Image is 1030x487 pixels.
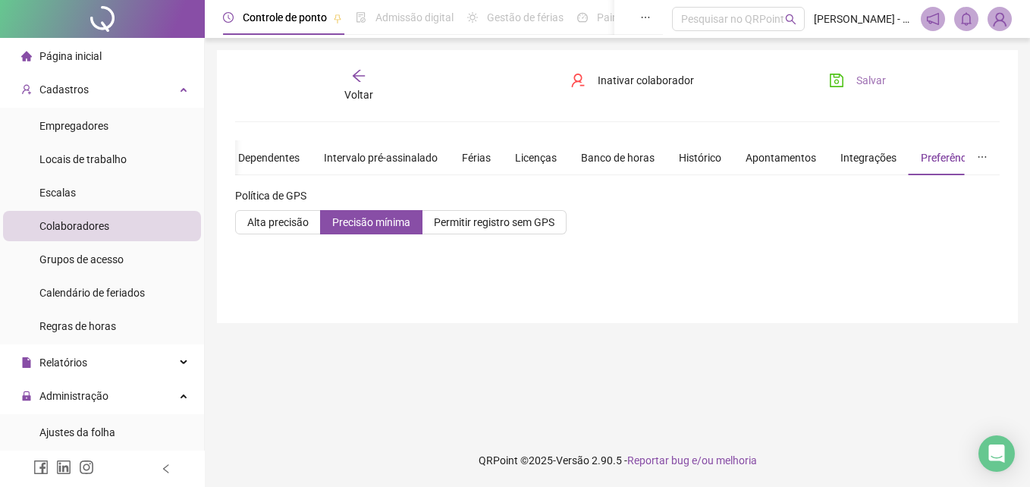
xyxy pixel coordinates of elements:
span: Precisão mínima [332,216,410,228]
span: Cadastros [39,83,89,96]
span: Controle de ponto [243,11,327,24]
span: dashboard [577,12,588,23]
span: Inativar colaborador [598,72,694,89]
span: instagram [79,460,94,475]
div: Integrações [840,149,897,166]
span: Salvar [856,72,886,89]
span: home [21,51,32,61]
span: Empregadores [39,120,108,132]
span: ellipsis [640,12,651,23]
img: 85294 [988,8,1011,30]
span: Locais de trabalho [39,153,127,165]
div: Histórico [679,149,721,166]
span: notification [926,12,940,26]
label: Política de GPS [235,187,316,204]
span: Admissão digital [375,11,454,24]
div: Apontamentos [746,149,816,166]
span: save [829,73,844,88]
span: lock [21,391,32,401]
span: Regras de horas [39,320,116,332]
span: Versão [556,454,589,467]
div: Licenças [515,149,557,166]
span: file-done [356,12,366,23]
span: Ajustes da folha [39,426,115,438]
span: sun [467,12,478,23]
div: Preferências [921,149,980,166]
button: Inativar colaborador [559,68,705,93]
button: Salvar [818,68,897,93]
span: Alta precisão [247,216,309,228]
span: bell [959,12,973,26]
span: linkedin [56,460,71,475]
span: Gestão de férias [487,11,564,24]
div: Banco de horas [581,149,655,166]
span: Painel do DP [597,11,656,24]
span: [PERSON_NAME] - Tecsar Engenharia [814,11,912,27]
span: ellipsis [977,152,988,162]
span: Relatórios [39,357,87,369]
div: Open Intercom Messenger [978,435,1015,472]
button: ellipsis [965,140,1000,175]
span: Reportar bug e/ou melhoria [627,454,757,467]
span: left [161,463,171,474]
span: Administração [39,390,108,402]
span: file [21,357,32,368]
span: arrow-left [351,68,366,83]
span: Colaboradores [39,220,109,232]
span: Escalas [39,187,76,199]
div: Dependentes [238,149,300,166]
span: user-add [21,84,32,95]
span: Voltar [344,89,373,101]
span: Grupos de acesso [39,253,124,265]
footer: QRPoint © 2025 - 2.90.5 - [205,434,1030,487]
span: search [785,14,796,25]
div: Férias [462,149,491,166]
span: Calendário de feriados [39,287,145,299]
span: Permitir registro sem GPS [434,216,554,228]
span: user-delete [570,73,586,88]
span: Página inicial [39,50,102,62]
span: clock-circle [223,12,234,23]
span: pushpin [333,14,342,23]
div: Intervalo pré-assinalado [324,149,438,166]
span: facebook [33,460,49,475]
